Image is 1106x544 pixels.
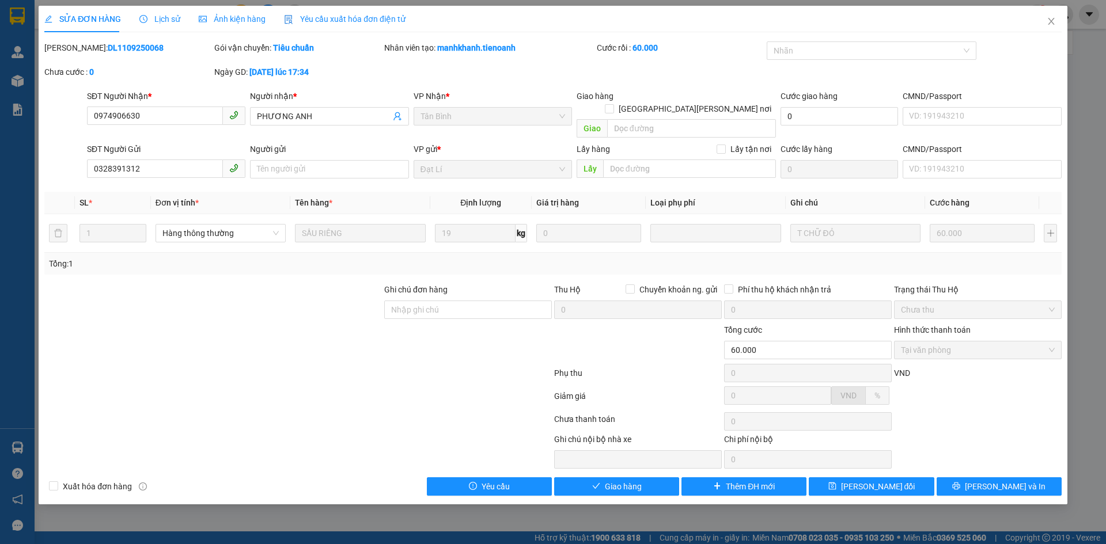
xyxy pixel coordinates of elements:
span: clock-circle [139,15,147,23]
span: Yêu cầu [482,480,510,493]
span: [PERSON_NAME] và In [965,480,1046,493]
span: kg [516,224,527,242]
span: close [1047,17,1056,26]
input: Cước lấy hàng [781,160,898,178]
b: Tiêu chuẩn [273,43,314,52]
span: Hàng thông thường [162,225,279,242]
label: Cước lấy hàng [781,144,832,154]
b: manhkhanh.tienoanh [437,43,516,52]
div: Ngày GD: [214,66,382,78]
span: Lấy hàng [577,144,610,154]
input: VD: Bàn, Ghế [295,224,425,242]
div: [PERSON_NAME]: [44,41,212,54]
label: Ghi chú đơn hàng [384,285,448,294]
span: Giao hàng [605,480,642,493]
div: Trạng thái Thu Hộ [894,283,1062,296]
b: [DATE] lúc 17:34 [249,67,309,77]
span: Lấy [577,159,603,178]
span: Tên hàng [295,198,332,207]
span: Xuất hóa đơn hàng [58,480,137,493]
div: Chưa cước : [44,66,212,78]
span: [GEOGRAPHIC_DATA][PERSON_NAME] nơi [614,102,776,115]
span: Lấy tận nơi [726,143,776,155]
button: Close [1035,6,1067,38]
span: VND [894,368,910,378]
span: Cước hàng [930,198,969,207]
span: printer [952,482,960,491]
span: Giao [577,119,607,138]
div: Tổng: 1 [49,257,427,270]
button: save[PERSON_NAME] đổi [809,477,934,496]
span: Phí thu hộ khách nhận trả [733,283,836,296]
span: save [828,482,836,491]
div: SĐT Người Nhận [87,90,245,102]
span: Lịch sử [139,14,180,24]
span: Đơn vị tính [156,198,199,207]
input: Dọc đường [607,119,776,138]
span: Thêm ĐH mới [726,480,775,493]
span: Định lượng [460,198,501,207]
span: Tổng cước [724,325,762,334]
div: Ghi chú nội bộ nhà xe [554,433,722,450]
div: Người gửi [250,143,408,155]
input: Ghi Chú [790,224,921,242]
b: DL1109250068 [108,43,164,52]
input: 0 [930,224,1035,242]
th: Ghi chú [786,192,925,214]
span: Đạt Lí [421,161,565,178]
span: check [592,482,600,491]
span: SỬA ĐƠN HÀNG [44,14,121,24]
span: Giao hàng [577,92,613,101]
button: exclamation-circleYêu cầu [427,477,552,496]
input: Ghi chú đơn hàng [384,300,552,319]
span: user-add [393,112,402,121]
span: Tân Bình [421,108,565,125]
span: Tại văn phòng [901,341,1055,359]
button: plus [1044,224,1056,242]
button: printer[PERSON_NAME] và In [937,477,1062,496]
span: Yêu cầu xuất hóa đơn điện tử [284,14,406,24]
span: Giá trị hàng [536,198,579,207]
span: plus [713,482,721,491]
span: Ảnh kiện hàng [199,14,266,24]
input: Cước giao hàng [781,107,898,125]
span: SL [79,198,89,207]
th: Loại phụ phí [646,192,785,214]
button: plusThêm ĐH mới [681,477,806,496]
span: % [874,391,880,400]
div: CMND/Passport [903,143,1061,155]
span: [PERSON_NAME] đổi [841,480,915,493]
span: VND [840,391,857,400]
span: Chưa thu [901,301,1055,318]
button: delete [49,224,67,242]
button: checkGiao hàng [554,477,679,496]
input: Dọc đường [603,159,776,178]
div: Phụ thu [553,367,723,387]
b: 60.000 [632,43,658,52]
div: Người nhận [250,90,408,102]
div: VP gửi [414,143,572,155]
span: edit [44,15,52,23]
b: 0 [89,67,94,77]
span: picture [199,15,207,23]
input: 0 [536,224,641,242]
span: phone [229,111,238,120]
div: Giảm giá [553,390,723,410]
span: exclamation-circle [469,482,477,491]
span: info-circle [139,482,147,490]
div: SĐT Người Gửi [87,143,245,155]
span: Chuyển khoản ng. gửi [635,283,722,296]
div: Gói vận chuyển: [214,41,382,54]
span: VP Nhận [414,92,446,101]
div: Chưa thanh toán [553,413,723,433]
img: icon [284,15,293,24]
span: phone [229,163,238,173]
span: Thu Hộ [554,285,581,294]
div: Nhân viên tạo: [384,41,594,54]
div: Cước rồi : [597,41,764,54]
label: Cước giao hàng [781,92,838,101]
div: CMND/Passport [903,90,1061,102]
div: Chi phí nội bộ [724,433,892,450]
label: Hình thức thanh toán [894,325,971,334]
